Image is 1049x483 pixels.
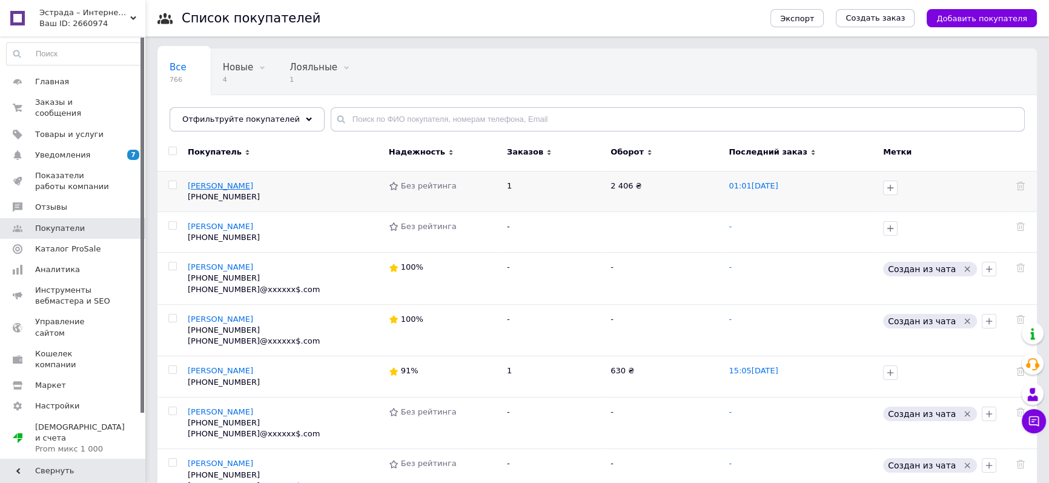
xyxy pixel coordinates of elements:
span: 4 [223,75,253,84]
span: [PHONE_NUMBER] [188,192,260,201]
span: [PHONE_NUMBER]@xxxxxx$.com [188,429,320,438]
a: - [729,222,732,231]
svg: Удалить метку [962,264,972,274]
span: Новые [223,62,253,73]
span: [PHONE_NUMBER] [188,325,260,335]
svg: Удалить метку [962,409,972,419]
span: Последний заказ [729,147,807,158]
span: Аналитика [35,264,80,275]
svg: Удалить метку [962,461,972,470]
div: 2 406 ₴ [611,181,716,192]
span: Эстрада – Интернет магазин музыкальной техники и электроники [39,7,130,18]
span: 7 [127,150,139,160]
div: Удалить [1016,407,1025,418]
div: Удалить [1016,458,1025,469]
span: Надежность [389,147,445,158]
div: Удалить [1016,221,1025,232]
span: Создан из чата [888,461,956,470]
span: Управление сайтом [35,316,112,338]
span: [DEMOGRAPHIC_DATA] и счета [35,422,125,455]
span: Создать заказ [845,13,905,24]
span: Настройки [35,401,79,411]
span: Показатели работы компании [35,170,112,192]
div: Удалить [1016,181,1025,192]
span: [PHONE_NUMBER] [188,233,260,242]
a: [PERSON_NAME] [188,366,253,375]
span: Без рейтинга [401,181,457,190]
span: Все [170,62,187,73]
a: Создать заказ [836,9,915,27]
td: - [501,253,604,305]
span: 1 [290,75,337,84]
span: Покупатели [35,223,85,234]
span: Экспорт [780,14,814,23]
div: Удалить [1016,365,1025,376]
a: - [729,315,732,324]
input: Поиск по ФИО покупателя, номерам телефона, Email [331,107,1025,132]
span: [PHONE_NUMBER] [188,378,260,387]
a: - [729,262,732,271]
span: [PHONE_NUMBER] [188,273,260,282]
td: - [604,304,723,356]
a: [PERSON_NAME] [188,407,253,416]
span: Кошелек компании [35,348,112,370]
svg: Удалить метку [962,316,972,326]
a: [PERSON_NAME] [188,222,253,231]
a: - [729,459,732,468]
td: - [501,304,604,356]
span: Заказы и сообщения [35,97,112,119]
a: [PERSON_NAME] [188,181,253,190]
span: Маркет [35,380,66,391]
span: Главная [35,76,69,87]
a: 01:01[DATE] [729,181,778,190]
span: Добавить покупателя [936,14,1027,23]
span: [PHONE_NUMBER]@xxxxxx$.com [188,285,320,294]
div: Удалить [1016,262,1025,273]
span: Метки [883,147,912,156]
a: - [729,407,732,416]
a: 15:05[DATE] [729,366,778,375]
span: Лояльные [290,62,337,73]
span: 766 [170,75,187,84]
td: - [604,397,723,449]
span: Неактивные [170,108,228,119]
div: 630 ₴ [611,365,716,376]
span: [PHONE_NUMBER] [188,470,260,479]
span: Создан из чата [888,316,956,326]
span: Отфильтруйте покупателей [182,115,300,124]
h1: Список покупателей [182,11,320,25]
span: Без рейтинга [401,222,457,231]
a: [PERSON_NAME] [188,315,253,324]
span: Без рейтинга [401,459,457,468]
span: Каталог ProSale [35,244,101,255]
span: [PHONE_NUMBER]@xxxxxx$.com [188,336,320,345]
span: Отзывы [35,202,67,213]
span: 1 [507,366,512,375]
div: Ваш ID: 2660974 [39,18,145,29]
span: Уведомления [35,150,90,161]
span: Создан из чата [888,409,956,419]
button: Экспорт [770,9,824,27]
a: [PERSON_NAME] [188,262,253,271]
span: Инструменты вебмастера и SEO [35,285,112,307]
div: Удалить [1016,314,1025,325]
td: - [604,253,723,305]
span: 1 [507,181,512,190]
span: 100% [401,262,423,271]
a: [PERSON_NAME] [188,459,253,468]
td: - [501,212,604,252]
td: - [501,397,604,449]
span: Создан из чата [888,264,956,274]
span: [PHONE_NUMBER] [188,418,260,427]
button: Добавить покупателя [927,9,1037,27]
span: Заказов [507,147,543,158]
button: Чат с покупателем [1022,409,1046,433]
span: Товары и услуги [35,129,104,140]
